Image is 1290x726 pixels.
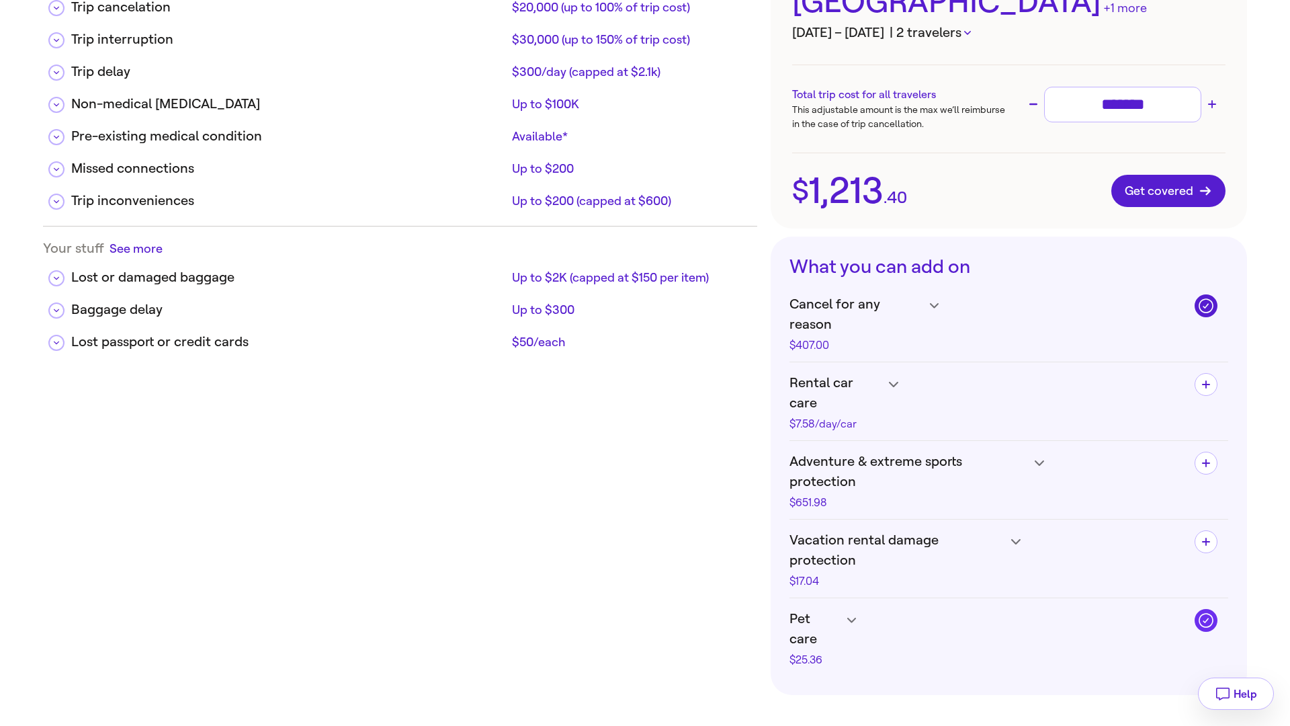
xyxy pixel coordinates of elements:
[809,173,884,209] span: 1,213
[512,96,746,112] div: Up to $100K
[71,30,507,50] div: Trip interruption
[43,148,757,180] div: Missed connectionsUp to $200
[884,190,887,206] span: .
[1195,530,1217,553] button: Add Vacation rental damage protection
[1111,175,1225,207] button: Get covered
[792,177,809,205] span: $
[1195,373,1217,396] button: Add Rental car care
[512,128,746,145] div: Available*
[789,294,1184,351] h4: Cancel for any reason$407.00
[789,294,922,335] span: Cancel for any reason
[43,289,757,321] div: Baggage delayUp to $300
[789,497,1028,508] div: $651.98
[71,332,507,352] div: Lost passport or credit cards
[1204,96,1220,112] button: Increase trip cost
[789,419,882,430] div: $7.58
[789,530,1184,587] h4: Vacation rental damage protection$17.04
[789,609,840,649] span: Pet care
[1050,93,1195,116] input: Trip cost
[71,62,507,82] div: Trip delay
[789,373,882,413] span: Rental car care
[512,64,746,80] div: $300/day (capped at $2.1k)
[789,373,1167,430] h4: Rental car care$7.58/day/car
[890,23,971,43] button: | 2 travelers
[43,19,757,51] div: Trip interruption$30,000 (up to 150% of trip cost)
[887,190,907,206] span: 40
[43,116,757,148] div: Pre-existing medical conditionAvailable*
[1198,678,1274,710] button: Help
[1195,452,1217,475] button: Add Adventure & extreme sports protection
[43,180,757,212] div: Trip inconveniencesUp to $200 (capped at $600)
[110,240,163,257] button: See more
[71,300,507,320] div: Baggage delay
[512,161,746,177] div: Up to $200
[789,340,922,351] div: $407.00
[71,191,507,211] div: Trip inconveniences
[71,268,507,288] div: Lost or damaged baggage
[71,126,507,147] div: Pre-existing medical condition
[815,417,857,430] span: /day/car
[792,23,1225,43] h3: [DATE] – [DATE]
[43,240,757,257] div: Your stuff
[792,87,1008,103] h3: Total trip cost for all travelers
[789,255,1228,278] h3: What you can add on
[789,530,1004,571] span: Vacation rental damage protection
[43,257,757,289] div: Lost or damaged baggageUp to $2K (capped at $150 per item)
[1025,96,1041,112] button: Decrease trip cost
[43,321,757,354] div: Lost passport or credit cards$50/each
[1125,184,1212,198] span: Get covered
[71,94,507,114] div: Non-medical [MEDICAL_DATA]
[789,655,840,665] div: $25.36
[1195,294,1217,317] button: Remove Cancel for any reason
[43,51,757,83] div: Trip delay$300/day (capped at $2.1k)
[512,32,746,48] div: $30,000 (up to 150% of trip cost)
[512,193,746,209] div: Up to $200 (capped at $600)
[71,159,507,179] div: Missed connections
[789,452,1028,492] span: Adventure & extreme sports protection
[792,103,1008,131] p: This adjustable amount is the max we’ll reimburse in the case of trip cancellation.
[1195,609,1217,632] button: Remove Pet care
[43,83,757,116] div: Non-medical [MEDICAL_DATA]Up to $100K
[789,576,1004,587] div: $17.04
[1234,688,1257,700] span: Help
[512,270,746,286] div: Up to $2K (capped at $150 per item)
[789,452,1184,508] h4: Adventure & extreme sports protection$651.98
[512,334,746,350] div: $50/each
[512,302,746,318] div: Up to $300
[789,609,1184,665] h4: Pet care$25.36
